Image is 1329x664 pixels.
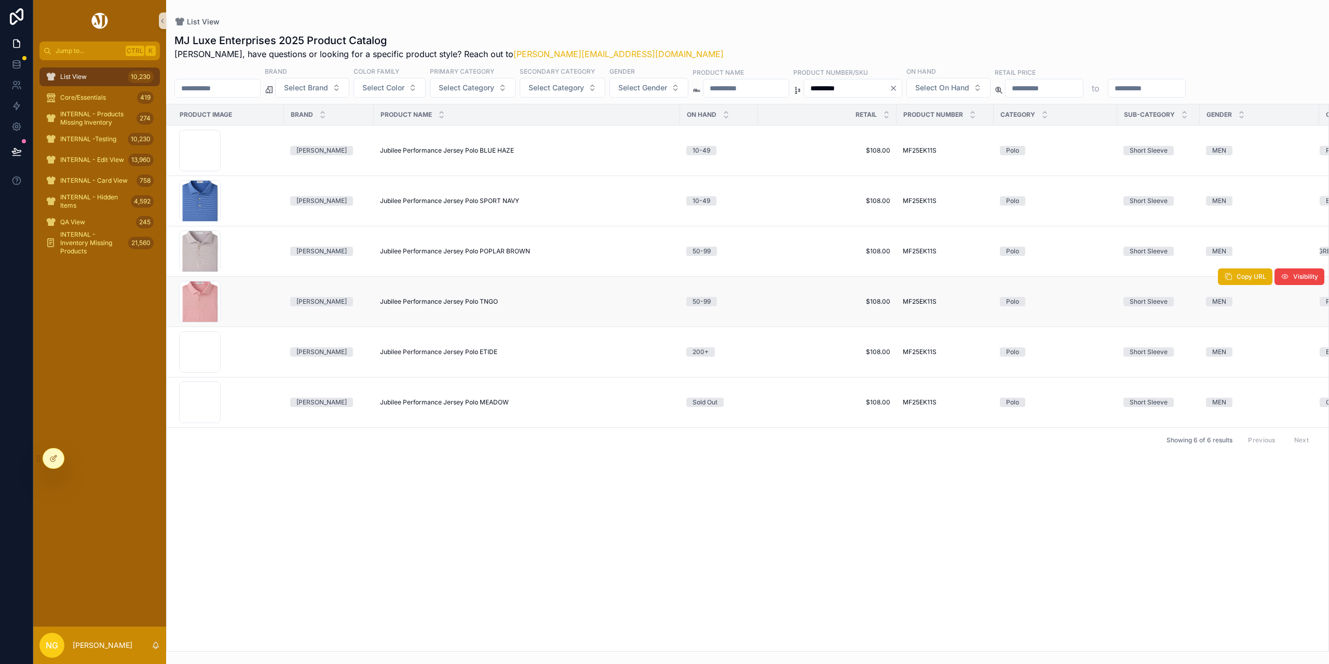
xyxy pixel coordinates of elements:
[693,67,744,77] label: Product Name
[128,237,154,249] div: 21,560
[1206,111,1232,119] span: Gender
[915,83,969,93] span: Select On Hand
[764,398,890,406] span: $108.00
[1206,347,1313,357] a: MEN
[296,297,347,306] div: [PERSON_NAME]
[618,83,667,93] span: Select Gender
[903,146,987,155] a: MF25EK11S
[609,66,635,76] label: Gender
[380,197,519,205] span: Jubilee Performance Jersey Polo SPORT NAVY
[136,216,154,228] div: 245
[693,297,711,306] div: 50-99
[60,193,127,210] span: INTERNAL - Hidden Items
[430,78,516,98] button: Select Button
[60,93,106,102] span: Core/Essentials
[56,47,121,55] span: Jump to...
[693,146,710,155] div: 10-49
[362,83,404,93] span: Select Color
[693,347,709,357] div: 200+
[430,66,494,76] label: Primary Category
[764,197,890,205] a: $108.00
[903,111,963,119] span: Product Number
[380,297,498,306] span: Jubilee Performance Jersey Polo TNGO
[1124,111,1175,119] span: Sub-Category
[687,111,716,119] span: On Hand
[1006,398,1019,407] div: Polo
[903,197,987,205] a: MF25EK11S
[46,639,58,652] span: NG
[889,84,902,92] button: Clear
[1000,111,1035,119] span: Category
[354,66,399,76] label: Color Family
[60,73,87,81] span: List View
[906,78,991,98] button: Select Button
[995,67,1036,77] label: Retail Price
[1006,247,1019,256] div: Polo
[1123,146,1194,155] a: Short Sleeve
[1123,196,1194,206] a: Short Sleeve
[903,398,987,406] a: MF25EK11S
[1006,146,1019,155] div: Polo
[686,196,752,206] a: 10-49
[1000,398,1111,407] a: Polo
[686,347,752,357] a: 200+
[686,297,752,306] a: 50-99
[60,177,128,185] span: INTERNAL - Card View
[609,78,688,98] button: Select Button
[380,297,674,306] a: Jubilee Performance Jersey Polo TNGO
[290,398,368,407] a: [PERSON_NAME]
[1218,268,1272,285] button: Copy URL
[1212,146,1226,155] div: MEN
[1123,347,1194,357] a: Short Sleeve
[520,78,605,98] button: Select Button
[39,213,160,232] a: QA View245
[1130,347,1168,357] div: Short Sleeve
[380,348,497,356] span: Jubilee Performance Jersey Polo ETIDE
[1000,247,1111,256] a: Polo
[39,151,160,169] a: INTERNAL - Edit View13,960
[290,196,368,206] a: [PERSON_NAME]
[296,398,347,407] div: [PERSON_NAME]
[1000,347,1111,357] a: Polo
[1123,247,1194,256] a: Short Sleeve
[174,33,724,48] h1: MJ Luxe Enterprises 2025 Product Catalog
[39,192,160,211] a: INTERNAL - Hidden Items4,592
[381,111,432,119] span: Product Name
[903,348,987,356] a: MF25EK11S
[1237,273,1266,281] span: Copy URL
[380,247,674,255] a: Jubilee Performance Jersey Polo POPLAR BROWN
[1206,297,1313,306] a: MEN
[764,247,890,255] a: $108.00
[693,398,717,407] div: Sold Out
[126,46,144,56] span: Ctrl
[296,247,347,256] div: [PERSON_NAME]
[296,347,347,357] div: [PERSON_NAME]
[39,130,160,148] a: INTERNAL -Testing10,230
[1123,398,1194,407] a: Short Sleeve
[1092,82,1100,94] p: to
[856,111,877,119] span: Retail
[39,109,160,128] a: INTERNAL - Products Missing Inventory274
[1274,268,1324,285] button: Visibility
[903,146,937,155] span: MF25EK11S
[903,247,987,255] a: MF25EK11S
[265,66,287,76] label: Brand
[128,71,154,83] div: 10,230
[1212,297,1226,306] div: MEN
[354,78,426,98] button: Select Button
[764,146,890,155] a: $108.00
[128,154,154,166] div: 13,960
[380,146,674,155] a: Jubilee Performance Jersey Polo BLUE HAZE
[380,197,674,205] a: Jubilee Performance Jersey Polo SPORT NAVY
[520,66,595,76] label: Secondary Category
[137,91,154,104] div: 419
[275,78,349,98] button: Select Button
[764,297,890,306] a: $108.00
[146,47,155,55] span: K
[1123,297,1194,306] a: Short Sleeve
[1206,146,1313,155] a: MEN
[1130,297,1168,306] div: Short Sleeve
